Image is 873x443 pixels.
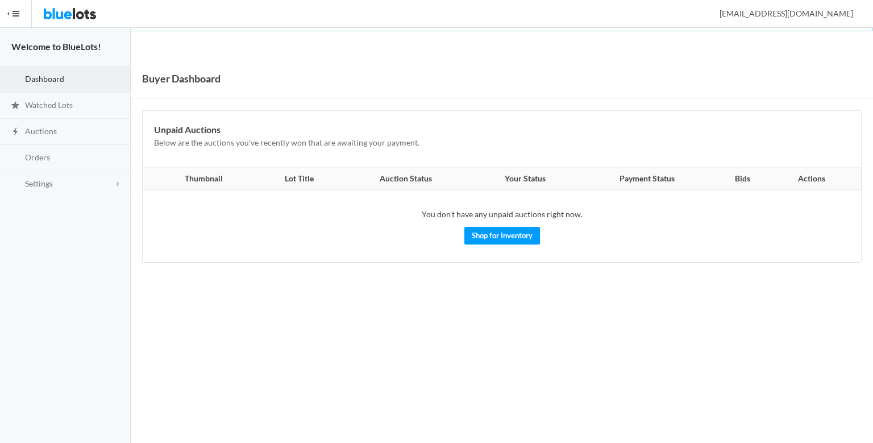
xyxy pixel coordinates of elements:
ion-icon: star [10,101,21,111]
ion-icon: flash [10,127,21,138]
span: Dashboard [25,74,64,84]
strong: Welcome to BlueLots! [11,41,101,52]
ion-icon: person [704,9,716,20]
th: Your Status [471,168,579,191]
th: Thumbnail [143,168,259,191]
ion-icon: cash [10,153,21,164]
th: Payment Status [579,168,716,191]
th: Auction Status [340,168,471,191]
p: Below are the auctions you've recently won that are awaiting your payment. [154,136,850,150]
ion-icon: speedometer [10,74,21,85]
p: You don't have any unpaid auctions right now. [154,208,850,221]
span: Settings [25,179,53,188]
span: Watched Lots [25,100,73,110]
b: Unpaid Auctions [154,124,221,135]
th: Lot Title [259,168,340,191]
span: Orders [25,152,50,162]
h1: Buyer Dashboard [142,70,221,87]
th: Bids [716,168,768,191]
span: Auctions [25,126,57,136]
a: Shop for Inventory [464,227,540,245]
ion-icon: cog [10,179,21,190]
span: [EMAIL_ADDRESS][DOMAIN_NAME] [707,9,853,18]
th: Actions [768,168,861,191]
